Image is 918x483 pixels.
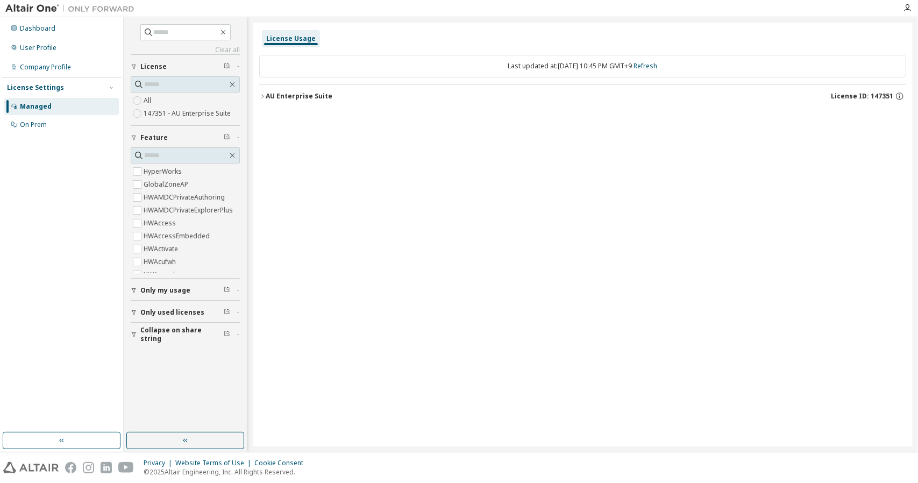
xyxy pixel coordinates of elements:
[144,217,178,230] label: HWAccess
[140,308,204,317] span: Only used licenses
[101,462,112,473] img: linkedin.svg
[20,24,55,33] div: Dashboard
[131,55,240,79] button: License
[131,46,240,54] a: Clear all
[131,301,240,324] button: Only used licenses
[20,102,52,111] div: Managed
[144,94,153,107] label: All
[175,459,254,467] div: Website Terms of Use
[144,178,190,191] label: GlobalZoneAP
[3,462,59,473] img: altair_logo.svg
[20,63,71,72] div: Company Profile
[20,44,56,52] div: User Profile
[224,330,230,339] span: Clear filter
[144,243,180,255] label: HWActivate
[83,462,94,473] img: instagram.svg
[140,326,224,343] span: Collapse on share string
[131,279,240,302] button: Only my usage
[144,255,178,268] label: HWAcufwh
[144,459,175,467] div: Privacy
[634,61,658,70] a: Refresh
[266,34,316,43] div: License Usage
[144,191,227,204] label: HWAMDCPrivateAuthoring
[131,126,240,150] button: Feature
[259,55,906,77] div: Last updated at: [DATE] 10:45 PM GMT+9
[140,62,167,71] span: License
[140,133,168,142] span: Feature
[224,133,230,142] span: Clear filter
[259,84,906,108] button: AU Enterprise SuiteLicense ID: 147351
[144,268,184,281] label: HWAcusolve
[144,107,233,120] label: 147351 - AU Enterprise Suite
[140,286,190,295] span: Only my usage
[144,204,235,217] label: HWAMDCPrivateExplorerPlus
[224,286,230,295] span: Clear filter
[118,462,134,473] img: youtube.svg
[144,165,184,178] label: HyperWorks
[5,3,140,14] img: Altair One
[254,459,310,467] div: Cookie Consent
[65,462,76,473] img: facebook.svg
[266,92,332,101] div: AU Enterprise Suite
[224,308,230,317] span: Clear filter
[144,230,212,243] label: HWAccessEmbedded
[7,83,64,92] div: License Settings
[20,120,47,129] div: On Prem
[144,467,310,477] p: © 2025 Altair Engineering, Inc. All Rights Reserved.
[131,323,240,346] button: Collapse on share string
[831,92,893,101] span: License ID: 147351
[224,62,230,71] span: Clear filter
